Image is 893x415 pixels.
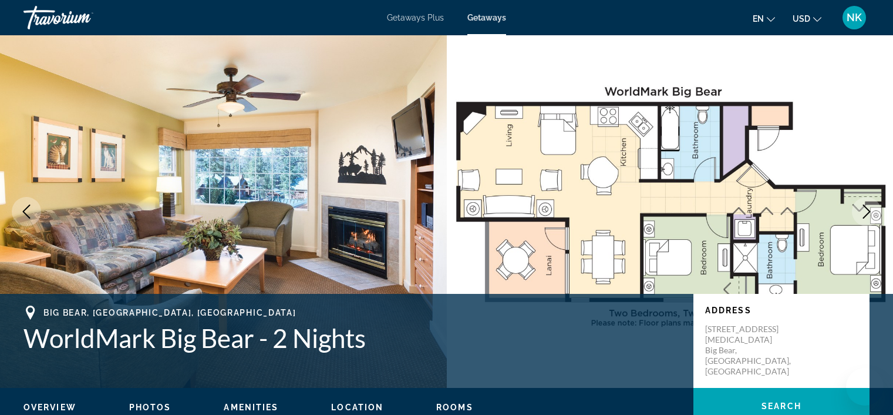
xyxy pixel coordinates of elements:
[753,14,764,24] span: en
[331,402,383,413] button: Location
[23,2,141,33] a: Travorium
[705,306,858,315] p: Address
[839,5,870,30] button: User Menu
[467,13,506,22] a: Getaways
[23,402,76,413] button: Overview
[129,402,171,413] button: Photos
[387,13,444,22] a: Getaways Plus
[23,323,682,353] h1: WorldMark Big Bear - 2 Nights
[847,12,862,24] span: NK
[846,368,884,406] iframe: Button to launch messaging window
[753,10,775,27] button: Change language
[224,402,278,413] button: Amenities
[43,308,296,317] span: Big Bear, [GEOGRAPHIC_DATA], [GEOGRAPHIC_DATA]
[436,402,473,413] button: Rooms
[852,197,881,226] button: Next image
[793,10,821,27] button: Change currency
[793,14,810,24] span: USD
[761,401,801,411] span: Search
[12,197,41,226] button: Previous image
[705,324,799,377] p: [STREET_ADDRESS][MEDICAL_DATA] Big Bear, [GEOGRAPHIC_DATA], [GEOGRAPHIC_DATA]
